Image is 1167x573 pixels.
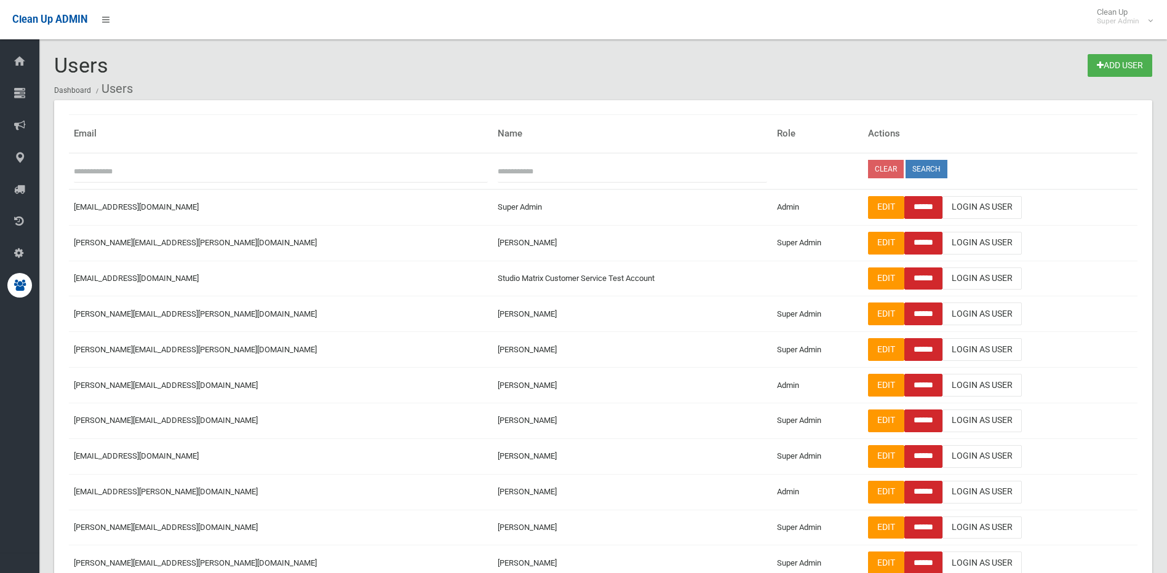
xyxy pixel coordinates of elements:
[868,374,904,397] a: Edit
[69,189,493,225] td: [EMAIL_ADDRESS][DOMAIN_NAME]
[868,196,904,219] a: Edit
[942,374,1022,397] a: Login As User
[54,86,91,95] a: Dashboard
[493,474,772,510] td: [PERSON_NAME]
[868,409,904,432] a: Edit
[12,14,87,25] span: Clean Up ADMIN
[498,128,767,139] h4: Name
[54,53,108,77] span: Users
[493,438,772,474] td: [PERSON_NAME]
[69,438,493,474] td: [EMAIL_ADDRESS][DOMAIN_NAME]
[868,267,904,290] a: Edit
[868,302,904,325] a: Edit
[69,296,493,332] td: [PERSON_NAME][EMAIL_ADDRESS][PERSON_NAME][DOMAIN_NAME]
[777,128,858,139] h4: Role
[942,516,1022,539] a: Login As User
[772,368,863,403] td: Admin
[772,403,863,438] td: Super Admin
[942,409,1022,432] a: Login As User
[93,77,133,100] li: Users
[868,128,1133,139] h4: Actions
[69,332,493,368] td: [PERSON_NAME][EMAIL_ADDRESS][PERSON_NAME][DOMAIN_NAME]
[493,225,772,261] td: [PERSON_NAME]
[493,261,772,296] td: Studio Matrix Customer Service Test Account
[772,225,863,261] td: Super Admin
[772,438,863,474] td: Super Admin
[868,232,904,255] a: Edit
[1097,17,1139,26] small: Super Admin
[69,225,493,261] td: [PERSON_NAME][EMAIL_ADDRESS][PERSON_NAME][DOMAIN_NAME]
[868,445,904,468] a: Edit
[772,296,863,332] td: Super Admin
[69,403,493,438] td: [PERSON_NAME][EMAIL_ADDRESS][DOMAIN_NAME]
[493,189,772,225] td: Super Admin
[74,128,488,139] h4: Email
[942,481,1022,504] a: Login As User
[942,196,1022,219] a: Login As User
[1091,7,1152,26] span: Clean Up
[942,338,1022,361] a: Login As User
[69,261,493,296] td: [EMAIL_ADDRESS][DOMAIN_NAME]
[1088,54,1152,77] a: Add User
[942,232,1022,255] a: Login As User
[772,474,863,510] td: Admin
[493,403,772,438] td: [PERSON_NAME]
[493,296,772,332] td: [PERSON_NAME]
[772,332,863,368] td: Super Admin
[493,332,772,368] td: [PERSON_NAME]
[772,510,863,545] td: Super Admin
[868,481,904,504] a: Edit
[942,267,1022,290] a: Login As User
[906,160,947,178] button: Search
[69,510,493,545] td: [PERSON_NAME][EMAIL_ADDRESS][DOMAIN_NAME]
[942,445,1022,468] a: Login As User
[942,302,1022,325] a: Login As User
[493,368,772,403] td: [PERSON_NAME]
[868,160,904,178] a: Clear
[868,516,904,539] a: Edit
[69,474,493,510] td: [EMAIL_ADDRESS][PERSON_NAME][DOMAIN_NAME]
[493,510,772,545] td: [PERSON_NAME]
[69,368,493,403] td: [PERSON_NAME][EMAIL_ADDRESS][DOMAIN_NAME]
[868,338,904,361] a: Edit
[772,189,863,225] td: Admin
